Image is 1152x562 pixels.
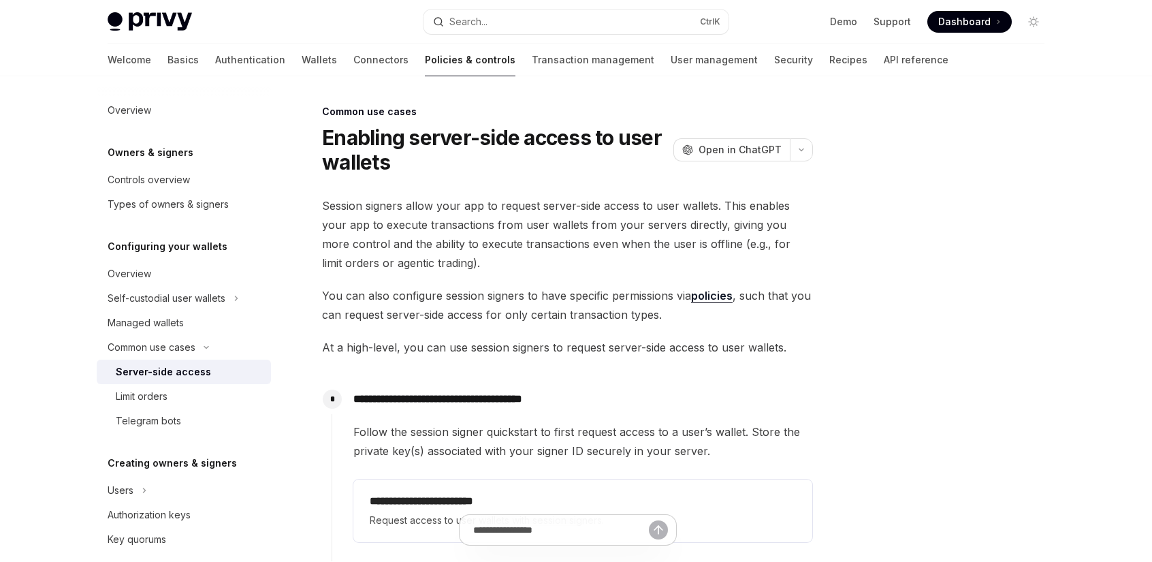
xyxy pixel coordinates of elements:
[938,15,991,29] span: Dashboard
[108,196,229,213] div: Types of owners & signers
[322,286,813,324] span: You can also configure session signers to have specific permissions via , such that you can reque...
[700,16,720,27] span: Ctrl K
[322,105,813,119] div: Common use cases
[108,172,190,188] div: Controls overview
[97,98,271,123] a: Overview
[97,384,271,409] a: Limit orders
[108,290,225,307] div: Self-custodial user wallets
[116,413,181,429] div: Telegram bots
[449,14,487,30] div: Search...
[108,339,195,356] div: Common use cases
[874,15,911,29] a: Support
[774,44,813,76] a: Security
[425,44,515,76] a: Policies & controls
[423,10,729,34] button: Open search
[108,455,237,471] h5: Creating owners & signers
[322,196,813,272] span: Session signers allow your app to request server-side access to user wallets. This enables your a...
[108,315,184,331] div: Managed wallets
[97,335,271,360] button: Toggle Common use cases section
[116,364,211,380] div: Server-side access
[97,478,271,503] button: Toggle Users section
[108,44,151,76] a: Welcome
[353,44,409,76] a: Connectors
[97,360,271,384] a: Server-side access
[108,507,191,523] div: Authorization keys
[699,143,782,157] span: Open in ChatGPT
[97,286,271,311] button: Toggle Self-custodial user wallets section
[829,44,867,76] a: Recipes
[649,520,668,540] button: Send message
[108,144,193,161] h5: Owners & signers
[108,531,166,548] div: Key quorums
[322,125,668,174] h1: Enabling server-side access to user wallets
[116,388,167,405] div: Limit orders
[673,138,790,161] button: Open in ChatGPT
[97,527,271,552] a: Key quorums
[691,289,733,303] a: policies
[97,168,271,192] a: Controls overview
[215,44,285,76] a: Authentication
[97,503,271,527] a: Authorization keys
[532,44,654,76] a: Transaction management
[353,422,812,460] span: Follow the session signer quickstart to first request access to a user’s wallet. Store the privat...
[671,44,758,76] a: User management
[302,44,337,76] a: Wallets
[830,15,857,29] a: Demo
[927,11,1012,33] a: Dashboard
[108,12,192,31] img: light logo
[1023,11,1044,33] button: Toggle dark mode
[97,262,271,286] a: Overview
[97,409,271,433] a: Telegram bots
[884,44,948,76] a: API reference
[322,338,813,357] span: At a high-level, you can use session signers to request server-side access to user wallets.
[473,515,649,545] input: Ask a question...
[108,482,133,499] div: Users
[167,44,199,76] a: Basics
[97,311,271,335] a: Managed wallets
[108,102,151,119] div: Overview
[108,266,151,282] div: Overview
[97,192,271,217] a: Types of owners & signers
[108,238,227,255] h5: Configuring your wallets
